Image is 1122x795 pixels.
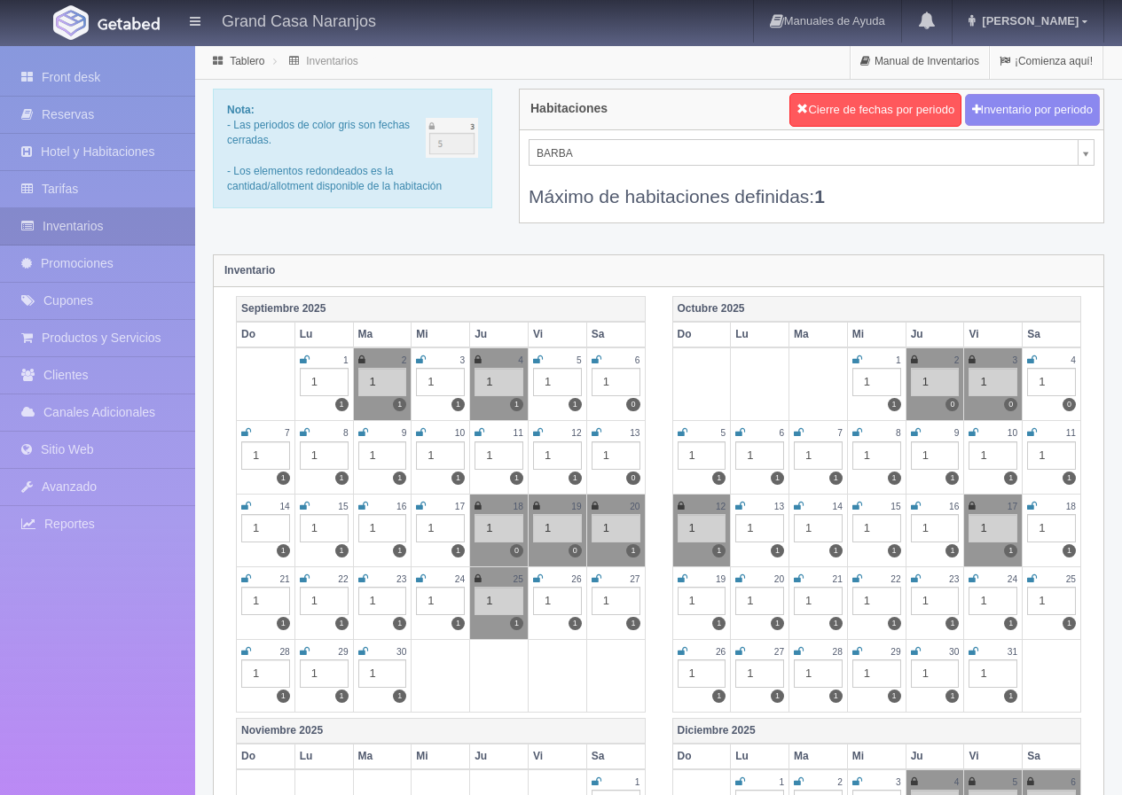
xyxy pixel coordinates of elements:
[514,502,523,511] small: 18
[969,514,1017,542] div: 1
[1008,574,1017,584] small: 24
[716,502,726,511] small: 12
[911,368,960,396] div: 1
[528,744,586,769] th: Vi
[949,574,959,584] small: 23
[510,617,523,630] label: 1
[237,296,646,322] th: Septiembre 2025
[1023,744,1081,769] th: Sa
[237,322,295,347] th: Do
[475,587,523,615] div: 1
[954,428,960,438] small: 9
[712,544,726,557] label: 1
[1027,514,1076,542] div: 1
[459,355,465,365] small: 3
[626,472,639,485] label: 0
[716,574,726,584] small: 19
[343,428,349,438] small: 8
[833,647,843,657] small: 28
[789,744,848,769] th: Ma
[678,441,726,470] div: 1
[735,587,784,615] div: 1
[338,574,348,584] small: 22
[945,398,959,411] label: 0
[1013,355,1018,365] small: 3
[716,647,726,657] small: 26
[294,322,353,347] th: Lu
[794,587,843,615] div: 1
[569,398,582,411] label: 1
[771,690,784,703] label: 1
[241,514,290,542] div: 1
[393,472,406,485] label: 1
[294,744,353,769] th: Lu
[911,441,960,470] div: 1
[393,617,406,630] label: 1
[965,94,1100,127] button: Inventario por periodo
[451,398,465,411] label: 1
[335,398,349,411] label: 1
[451,544,465,557] label: 1
[635,355,640,365] small: 6
[852,659,901,688] div: 1
[241,659,290,688] div: 1
[335,690,349,703] label: 1
[358,514,407,542] div: 1
[851,44,989,79] a: Manual de Inventarios
[771,472,784,485] label: 1
[829,544,843,557] label: 1
[277,544,290,557] label: 1
[735,514,784,542] div: 1
[829,472,843,485] label: 1
[358,441,407,470] div: 1
[230,55,264,67] a: Tablero
[771,544,784,557] label: 1
[888,617,901,630] label: 1
[241,441,290,470] div: 1
[774,647,784,657] small: 27
[1027,368,1076,396] div: 1
[712,690,726,703] label: 1
[949,647,959,657] small: 30
[393,544,406,557] label: 1
[338,502,348,511] small: 15
[852,587,901,615] div: 1
[977,14,1079,27] span: [PERSON_NAME]
[530,102,608,115] h4: Habitaciones
[396,574,406,584] small: 23
[300,368,349,396] div: 1
[518,355,523,365] small: 4
[672,718,1081,744] th: Diciembre 2025
[475,514,523,542] div: 1
[393,690,406,703] label: 1
[300,587,349,615] div: 1
[1023,322,1081,347] th: Sa
[964,322,1023,347] th: Vi
[533,514,582,542] div: 1
[1066,428,1076,438] small: 11
[1027,441,1076,470] div: 1
[412,322,470,347] th: Mi
[569,617,582,630] label: 1
[911,514,960,542] div: 1
[731,322,789,347] th: Lu
[412,744,470,769] th: Mi
[678,587,726,615] div: 1
[285,428,290,438] small: 7
[888,544,901,557] label: 1
[712,472,726,485] label: 1
[529,166,1095,209] div: Máximo de habitaciones definidas:
[241,587,290,615] div: 1
[990,44,1102,79] a: ¡Comienza aquí!
[592,587,640,615] div: 1
[626,617,639,630] label: 1
[779,428,784,438] small: 6
[896,355,901,365] small: 1
[630,574,639,584] small: 27
[586,322,645,347] th: Sa
[814,186,825,207] b: 1
[969,441,1017,470] div: 1
[571,428,581,438] small: 12
[852,514,901,542] div: 1
[888,398,901,411] label: 1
